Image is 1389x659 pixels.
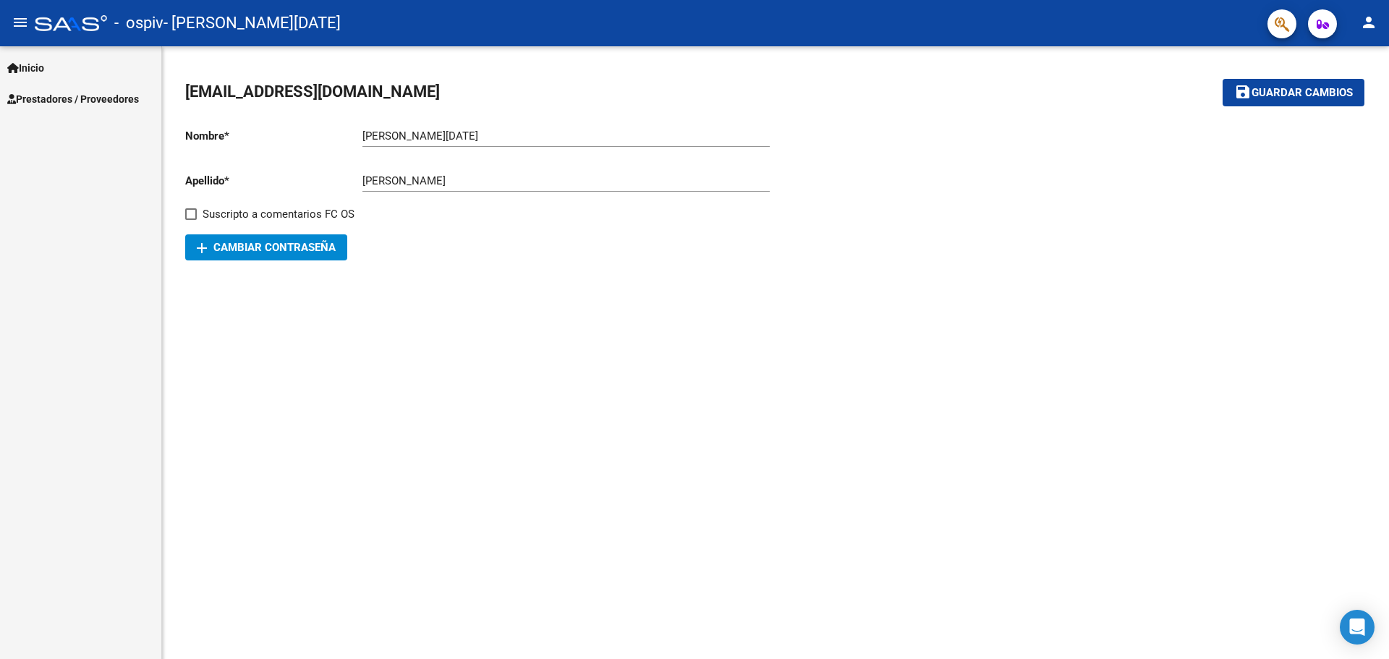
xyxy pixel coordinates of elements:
[1223,79,1364,106] button: Guardar cambios
[7,91,139,107] span: Prestadores / Proveedores
[114,7,163,39] span: - ospiv
[1252,87,1353,100] span: Guardar cambios
[185,82,440,101] span: [EMAIL_ADDRESS][DOMAIN_NAME]
[193,239,211,257] mat-icon: add
[12,14,29,31] mat-icon: menu
[1360,14,1377,31] mat-icon: person
[185,128,362,144] p: Nombre
[197,241,336,254] span: Cambiar Contraseña
[163,7,341,39] span: - [PERSON_NAME][DATE]
[7,60,44,76] span: Inicio
[1234,83,1252,101] mat-icon: save
[185,234,347,260] button: Cambiar Contraseña
[203,205,354,223] span: Suscripto a comentarios FC OS
[1340,610,1375,645] div: Open Intercom Messenger
[185,173,362,189] p: Apellido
